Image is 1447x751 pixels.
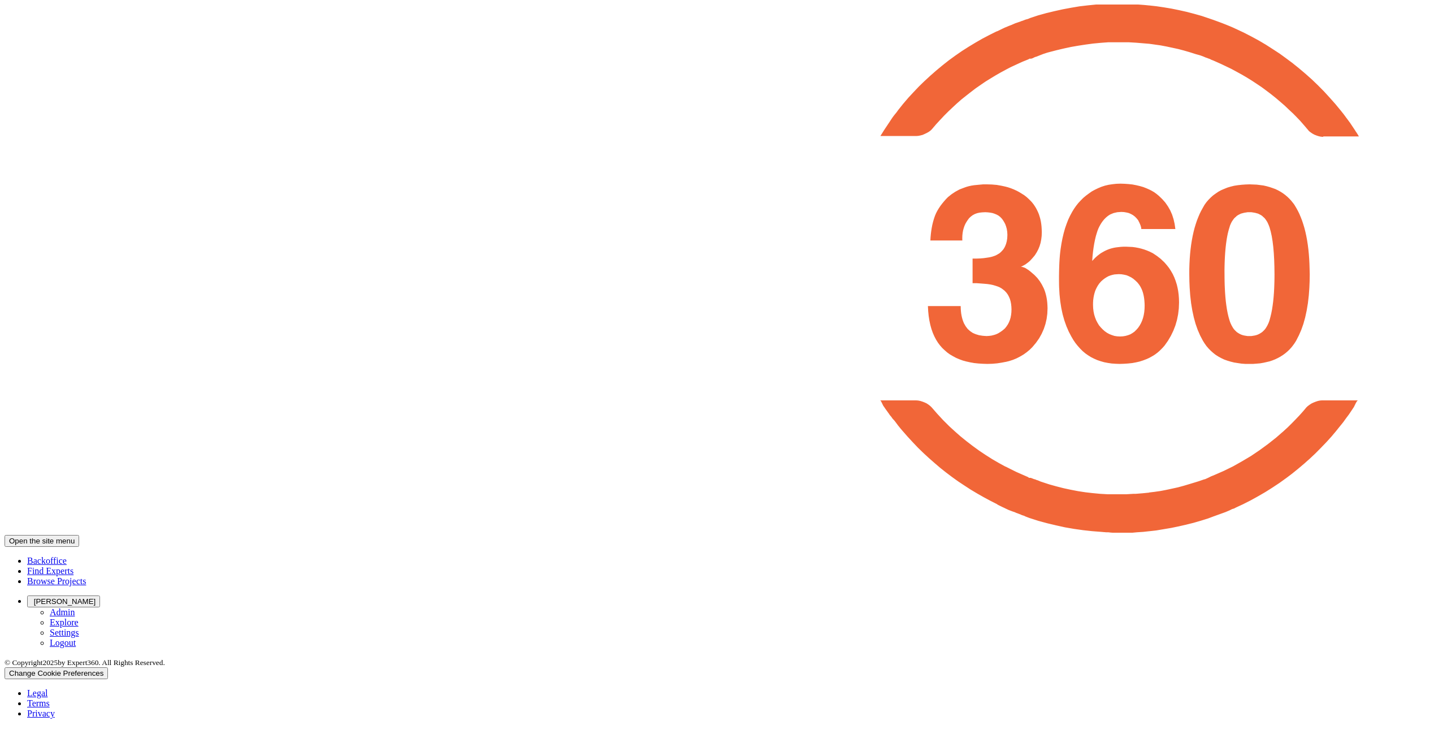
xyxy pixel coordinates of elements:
span: Open the site menu [9,537,75,545]
small: © Copyright 2025 by Expert360. All Rights Reserved. [5,658,165,667]
a: Browse Projects [27,576,86,586]
span: Change Cookie Preferences [9,669,103,677]
img: Expert360 [5,5,1442,533]
a: Backoffice [27,556,67,566]
a: Terms [27,698,50,708]
button: Open the site menu [5,535,79,547]
button: Change Cookie Preferences [5,667,108,679]
a: Explore [50,618,79,627]
a: Expert360 [5,5,1442,535]
a: Logout [50,638,76,648]
a: Admin [50,607,75,617]
a: Legal [27,688,47,698]
a: Settings [50,628,79,637]
a: Find Experts [27,566,73,576]
a: Privacy [27,709,55,718]
span: [PERSON_NAME] [34,597,96,606]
